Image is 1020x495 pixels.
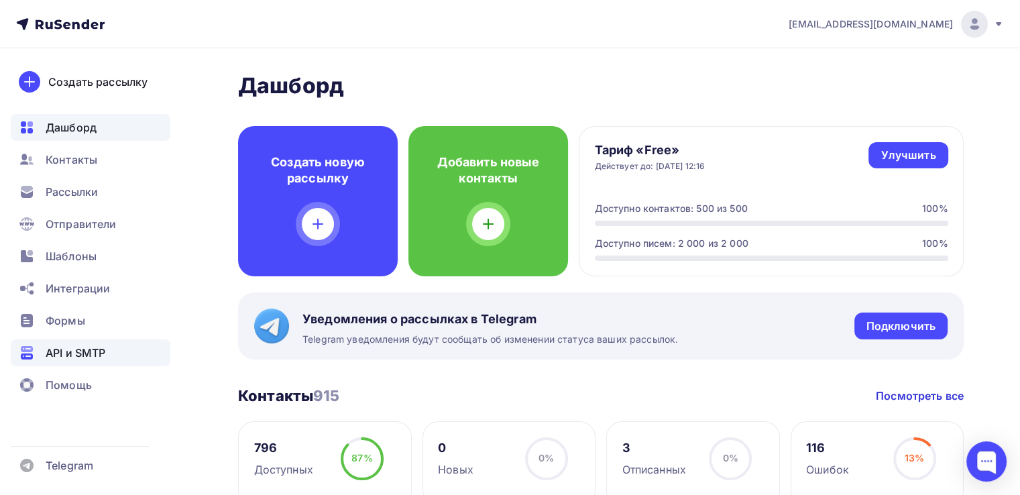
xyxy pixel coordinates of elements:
[595,237,748,250] div: Доступно писем: 2 000 из 2 000
[238,72,964,99] h2: Дашборд
[302,311,678,327] span: Уведомления о рассылках в Telegram
[922,237,948,250] div: 100%
[46,152,97,168] span: Контакты
[595,161,705,172] div: Действует до: [DATE] 12:16
[11,307,170,334] a: Формы
[622,440,686,456] div: 3
[46,457,93,474] span: Telegram
[806,440,849,456] div: 116
[46,280,110,296] span: Интеграции
[351,452,372,463] span: 87%
[46,345,105,361] span: API и SMTP
[881,148,936,163] div: Улучшить
[238,386,340,405] h3: Контакты
[806,461,849,478] div: Ошибок
[722,452,738,463] span: 0%
[11,243,170,270] a: Шаблоны
[595,142,705,158] h4: Тариф «Free»
[46,184,98,200] span: Рассылки
[430,154,547,186] h4: Добавить новые контакты
[46,248,97,264] span: Шаблоны
[313,387,339,404] span: 915
[622,461,686,478] div: Отписанных
[866,319,936,334] div: Подключить
[11,114,170,141] a: Дашборд
[11,211,170,237] a: Отправители
[46,216,117,232] span: Отправители
[438,440,473,456] div: 0
[46,377,92,393] span: Помощь
[876,388,964,404] a: Посмотреть все
[46,313,85,329] span: Формы
[11,146,170,173] a: Контакты
[254,461,313,478] div: Доступных
[905,452,924,463] span: 13%
[539,452,554,463] span: 0%
[438,461,473,478] div: Новых
[46,119,97,135] span: Дашборд
[302,333,678,346] span: Telegram уведомления будут сообщать об изменении статуса ваших рассылок.
[789,17,953,31] span: [EMAIL_ADDRESS][DOMAIN_NAME]
[922,202,948,215] div: 100%
[48,74,148,90] div: Создать рассылку
[11,178,170,205] a: Рассылки
[260,154,376,186] h4: Создать новую рассылку
[595,202,748,215] div: Доступно контактов: 500 из 500
[789,11,1004,38] a: [EMAIL_ADDRESS][DOMAIN_NAME]
[254,440,313,456] div: 796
